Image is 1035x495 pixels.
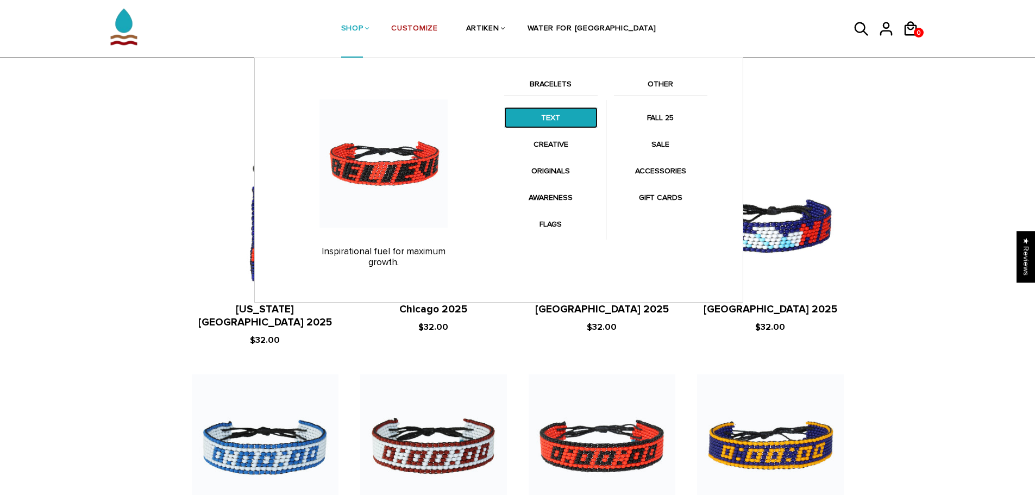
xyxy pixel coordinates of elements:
[391,1,437,58] a: CUSTOMIZE
[504,214,598,235] a: FLAGS
[614,187,707,208] a: GIFT CARDS
[535,303,669,316] a: [GEOGRAPHIC_DATA] 2025
[755,322,785,333] span: $32.00
[614,160,707,181] a: ACCESSORIES
[614,134,707,155] a: SALE
[587,322,617,333] span: $32.00
[614,78,707,96] a: OTHER
[198,303,332,329] a: [US_STATE][GEOGRAPHIC_DATA] 2025
[504,134,598,155] a: CREATIVE
[504,78,598,96] a: BRACELETS
[504,187,598,208] a: AWARENESS
[914,26,924,40] span: 0
[504,160,598,181] a: ORIGINALS
[274,246,493,268] p: Inspirational fuel for maximum growth.
[466,1,499,58] a: ARTIKEN
[175,98,860,127] h2: CREATIVE
[418,322,448,333] span: $32.00
[250,335,280,346] span: $32.00
[399,303,467,316] a: Chicago 2025
[914,28,924,37] a: 0
[504,107,598,128] a: TEXT
[614,107,707,128] a: FALL 25
[1017,231,1035,283] div: Click to open Judge.me floating reviews tab
[704,303,837,316] a: [GEOGRAPHIC_DATA] 2025
[528,1,656,58] a: WATER FOR [GEOGRAPHIC_DATA]
[341,1,363,58] a: SHOP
